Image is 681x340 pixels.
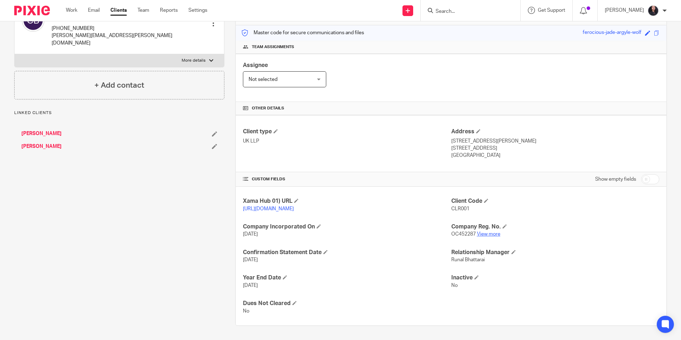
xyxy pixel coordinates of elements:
[243,128,451,135] h4: Client type
[52,25,197,32] p: [PHONE_NUMBER]
[14,6,50,15] img: Pixie
[243,283,258,288] span: [DATE]
[94,80,144,91] h4: + Add contact
[241,29,364,36] p: Master code for secure communications and files
[243,249,451,256] h4: Confirmation Statement Date
[583,29,641,37] div: ferocious-jade-argyle-wolf
[243,62,268,68] span: Assignee
[14,110,224,116] p: Linked clients
[451,232,476,237] span: OC452287
[243,138,451,145] p: UK LLP
[110,7,127,14] a: Clients
[451,223,659,231] h4: Company Reg. No.
[252,44,294,50] span: Team assignments
[605,7,644,14] p: [PERSON_NAME]
[160,7,178,14] a: Reports
[21,130,62,137] a: [PERSON_NAME]
[451,206,469,211] span: CLR001
[451,145,659,152] p: [STREET_ADDRESS]
[182,58,206,63] p: More details
[595,176,636,183] label: Show empty fields
[243,257,258,262] span: [DATE]
[243,223,451,231] h4: Company Incorporated On
[451,138,659,145] p: [STREET_ADDRESS][PERSON_NAME]
[451,283,458,288] span: No
[451,274,659,282] h4: Inactive
[137,7,149,14] a: Team
[249,77,277,82] span: Not selected
[243,206,294,211] a: [URL][DOMAIN_NAME]
[21,143,62,150] a: [PERSON_NAME]
[66,7,77,14] a: Work
[243,197,451,205] h4: Xama Hub 01) URL
[243,300,451,307] h4: Dues Not Cleared
[252,105,284,111] span: Other details
[451,257,485,262] span: Runal Bhattarai
[477,232,500,237] a: View more
[243,274,451,282] h4: Year End Date
[451,128,659,135] h4: Address
[451,152,659,159] p: [GEOGRAPHIC_DATA]
[648,5,659,16] img: MicrosoftTeams-image.jfif
[451,197,659,205] h4: Client Code
[88,7,100,14] a: Email
[243,176,451,182] h4: CUSTOM FIELDS
[451,249,659,256] h4: Relationship Manager
[243,232,258,237] span: [DATE]
[538,8,565,13] span: Get Support
[188,7,207,14] a: Settings
[52,32,197,47] p: [PERSON_NAME][EMAIL_ADDRESS][PERSON_NAME][DOMAIN_NAME]
[243,309,249,314] span: No
[435,9,499,15] input: Search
